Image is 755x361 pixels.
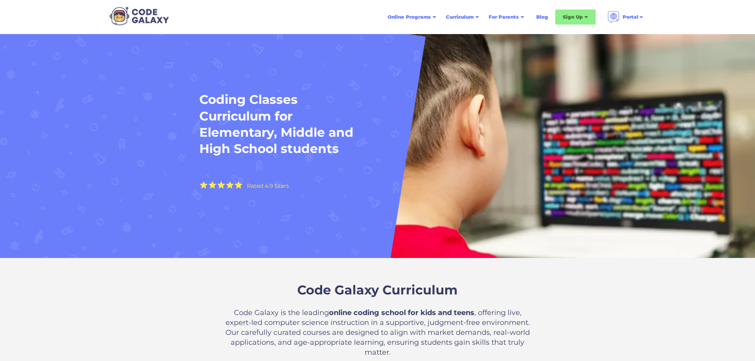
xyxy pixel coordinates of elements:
div: Sign Up [563,13,583,21]
img: Yellow Star - the Code Galaxy [226,181,234,189]
h1: Coding Classes Curriculum for Elementary, Middle and High School students [199,92,358,157]
img: Yellow Star - the Code Galaxy [235,181,243,189]
div: Online Programs [388,13,431,21]
img: Yellow Star - the Code Galaxy [217,181,225,189]
img: Yellow Star - the Code Galaxy [200,181,208,189]
strong: online coding school for kids and teens [329,308,474,317]
img: Yellow Star - the Code Galaxy [208,181,216,189]
div: Portal [623,13,638,21]
a: Blog [531,10,553,24]
div: For Parents [489,13,519,21]
div: Curriculum [446,13,474,21]
div: Rated 4.9 Stars [247,183,289,189]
